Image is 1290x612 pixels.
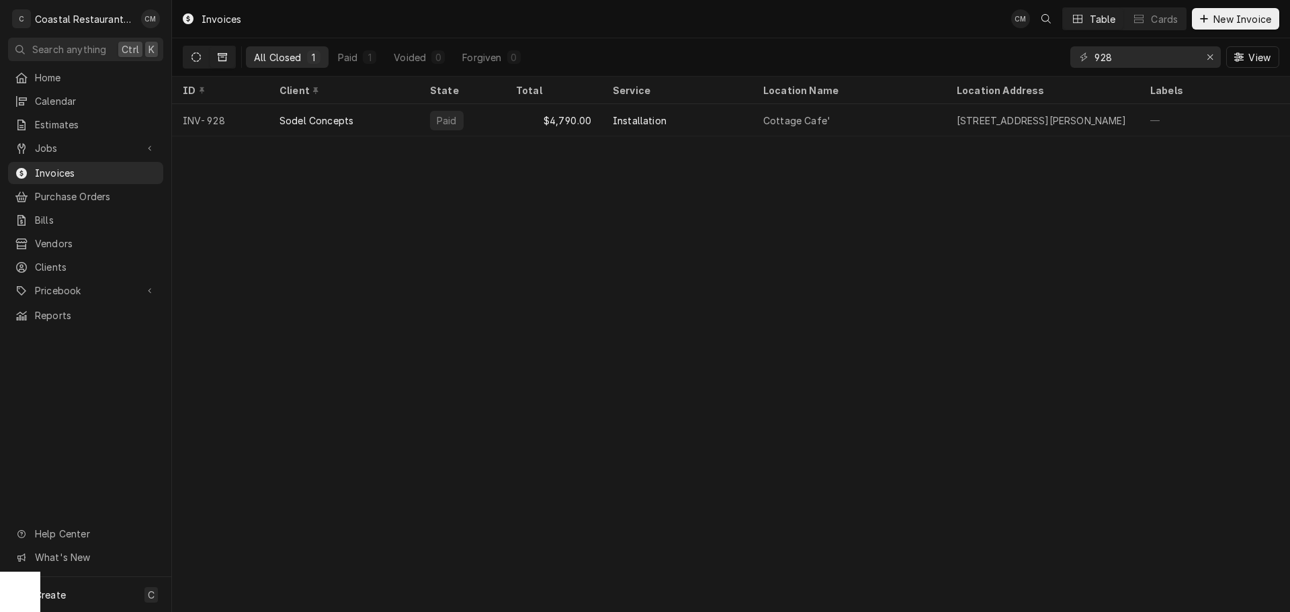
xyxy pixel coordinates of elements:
span: Bills [35,213,157,227]
a: Go to What's New [8,546,163,568]
div: Cottage Cafe' [763,114,830,128]
div: Chad McMaster's Avatar [1011,9,1030,28]
button: New Invoice [1192,8,1279,30]
div: 0 [434,50,442,64]
div: 1 [310,50,318,64]
span: Vendors [35,236,157,251]
a: Go to Help Center [8,523,163,545]
a: Calendar [8,90,163,112]
div: All Closed [254,50,302,64]
span: Jobs [35,141,136,155]
button: Search anythingCtrlK [8,38,163,61]
div: 1 [365,50,374,64]
span: Home [35,71,157,85]
a: Home [8,67,163,89]
div: Location Name [763,83,933,97]
span: Clients [35,260,157,274]
div: Sodel Concepts [279,114,353,128]
button: Open search [1035,8,1057,30]
span: Pricebook [35,283,136,298]
input: Keyword search [1094,46,1195,68]
span: Help Center [35,527,155,541]
div: Table [1090,12,1116,26]
div: Total [516,83,589,97]
div: ID [183,83,255,97]
span: Estimates [35,118,157,132]
span: C [148,588,155,602]
a: Invoices [8,162,163,184]
div: Client [279,83,406,97]
span: Ctrl [122,42,139,56]
button: Erase input [1199,46,1221,68]
div: Forgiven [462,50,501,64]
a: Go to Pricebook [8,279,163,302]
div: Installation [613,114,666,128]
span: What's New [35,550,155,564]
div: INV-928 [172,104,269,136]
div: Voided [394,50,426,64]
button: View [1226,46,1279,68]
a: Go to Jobs [8,137,163,159]
div: $4,790.00 [505,104,602,136]
a: Vendors [8,232,163,255]
span: Create [35,589,66,601]
div: Service [613,83,739,97]
span: View [1246,50,1273,64]
a: Bills [8,209,163,231]
div: Paid [338,50,358,64]
span: Search anything [32,42,106,56]
span: New Invoice [1211,12,1274,26]
span: K [148,42,155,56]
div: Location Address [957,83,1126,97]
div: Paid [435,114,458,128]
div: State [430,83,494,97]
div: 0 [510,50,518,64]
div: [STREET_ADDRESS][PERSON_NAME] [957,114,1127,128]
a: Reports [8,304,163,326]
a: Purchase Orders [8,185,163,208]
div: Chad McMaster's Avatar [141,9,160,28]
div: Labels [1150,83,1290,97]
a: Clients [8,256,163,278]
div: Cards [1151,12,1178,26]
a: Estimates [8,114,163,136]
span: Reports [35,308,157,322]
div: Coastal Restaurant Repair [35,12,134,26]
div: C [12,9,31,28]
span: Calendar [35,94,157,108]
div: CM [1011,9,1030,28]
span: Purchase Orders [35,189,157,204]
div: CM [141,9,160,28]
span: Invoices [35,166,157,180]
